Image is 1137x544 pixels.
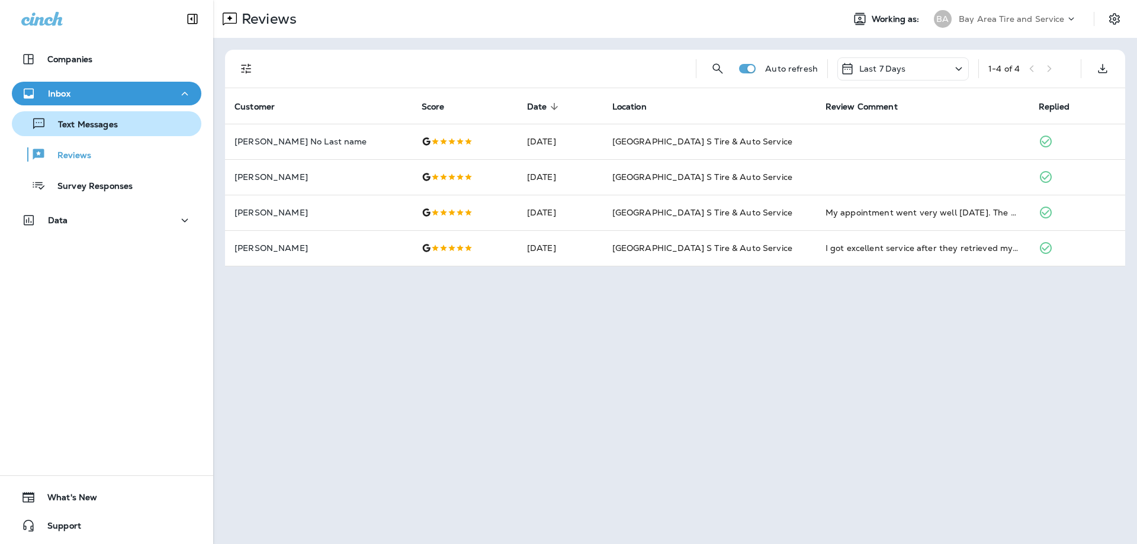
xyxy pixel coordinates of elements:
button: Text Messages [12,111,201,136]
span: [GEOGRAPHIC_DATA] S Tire & Auto Service [612,172,792,182]
button: Survey Responses [12,173,201,198]
td: [DATE] [518,195,603,230]
span: Review Comment [826,101,913,112]
span: Replied [1039,101,1085,112]
button: Inbox [12,82,201,105]
td: [DATE] [518,159,603,195]
button: Companies [12,47,201,71]
span: Customer [235,101,290,112]
span: [GEOGRAPHIC_DATA] S Tire & Auto Service [612,207,792,218]
p: Auto refresh [765,64,818,73]
td: [DATE] [518,230,603,266]
button: Support [12,514,201,537]
p: Companies [47,54,92,64]
p: [PERSON_NAME] No Last name [235,137,403,146]
p: Data [48,215,68,225]
span: What's New [36,493,97,507]
div: 1 - 4 of 4 [988,64,1020,73]
span: Date [527,102,547,112]
p: [PERSON_NAME] [235,243,403,253]
div: I got excellent service after they retrieved my car keys. Thanks somuch! [826,242,1020,254]
td: [DATE] [518,124,603,159]
button: Settings [1104,8,1125,30]
button: Export as CSV [1091,57,1114,81]
p: Reviews [46,150,91,162]
button: Reviews [12,142,201,167]
div: My appointment went very well today. The service was started promptly and finished in a very reas... [826,207,1020,218]
span: [GEOGRAPHIC_DATA] S Tire & Auto Service [612,136,792,147]
button: What's New [12,485,201,509]
span: Location [612,101,662,112]
span: Customer [235,102,275,112]
button: Collapse Sidebar [176,7,209,31]
button: Filters [235,57,258,81]
p: [PERSON_NAME] [235,172,403,182]
button: Search Reviews [706,57,730,81]
span: Score [422,101,460,112]
button: Data [12,208,201,232]
p: Survey Responses [46,181,133,192]
span: Replied [1039,102,1069,112]
span: Date [527,101,563,112]
span: Working as: [872,14,922,24]
p: Bay Area Tire and Service [959,14,1065,24]
p: Text Messages [46,120,118,131]
span: [GEOGRAPHIC_DATA] S Tire & Auto Service [612,243,792,253]
p: [PERSON_NAME] [235,208,403,217]
p: Last 7 Days [859,64,906,73]
span: Support [36,521,81,535]
span: Score [422,102,445,112]
p: Reviews [237,10,297,28]
span: Location [612,102,647,112]
p: Inbox [48,89,70,98]
div: BA [934,10,952,28]
span: Review Comment [826,102,898,112]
